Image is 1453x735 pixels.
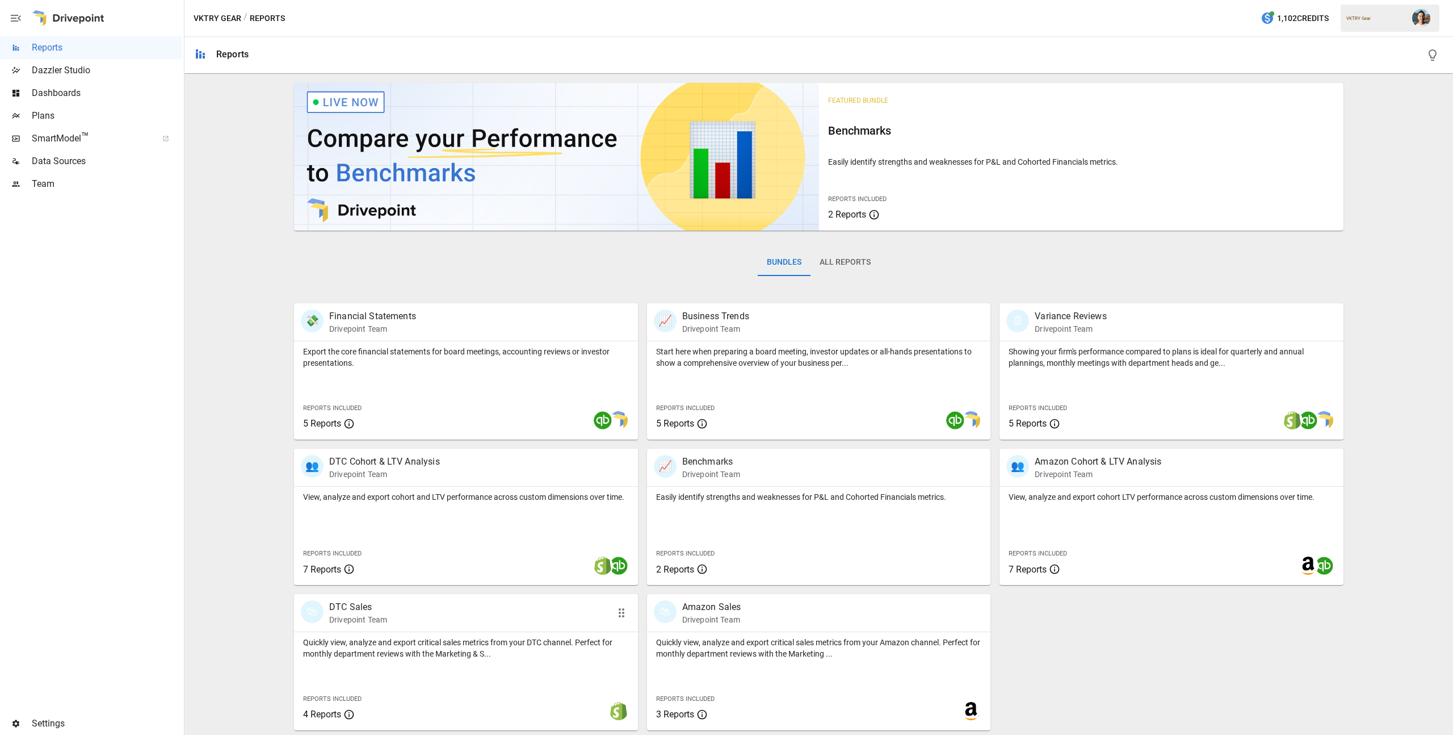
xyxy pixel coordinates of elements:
[594,557,612,575] img: shopify
[682,310,749,323] p: Business Trends
[1315,411,1333,429] img: smart model
[1256,8,1333,29] button: 1,102Credits
[329,469,440,480] p: Drivepoint Team
[303,709,341,720] span: 4 Reports
[610,702,628,720] img: shopify
[962,411,980,429] img: smart model
[610,557,628,575] img: quickbooks
[1009,346,1334,369] p: Showing your firm's performance compared to plans is ideal for quarterly and annual plannings, mo...
[594,411,612,429] img: quickbooks
[194,11,241,26] button: VKTRY Gear
[303,418,341,429] span: 5 Reports
[1346,16,1405,21] div: VKTRY Gear
[32,154,182,168] span: Data Sources
[656,695,715,703] span: Reports Included
[656,404,715,412] span: Reports Included
[656,418,694,429] span: 5 Reports
[303,637,629,659] p: Quickly view, analyze and export critical sales metrics from your DTC channel. Perfect for monthl...
[656,564,694,575] span: 2 Reports
[1035,455,1161,469] p: Amazon Cohort & LTV Analysis
[303,491,629,503] p: View, analyze and export cohort and LTV performance across custom dimensions over time.
[329,310,416,323] p: Financial Statements
[303,346,629,369] p: Export the core financial statements for board meetings, accounting reviews or investor presentat...
[1009,564,1047,575] span: 7 Reports
[828,195,887,203] span: Reports Included
[301,455,324,478] div: 👥
[946,411,964,429] img: quickbooks
[301,310,324,332] div: 💸
[32,109,182,123] span: Plans
[682,614,741,625] p: Drivepoint Team
[303,550,362,557] span: Reports Included
[301,600,324,623] div: 🛍
[1299,557,1317,575] img: amazon
[682,455,740,469] p: Benchmarks
[303,404,362,412] span: Reports Included
[1009,550,1067,557] span: Reports Included
[1009,404,1067,412] span: Reports Included
[329,323,416,335] p: Drivepoint Team
[32,64,182,77] span: Dazzler Studio
[828,97,888,105] span: Featured Bundle
[1009,491,1334,503] p: View, analyze and export cohort LTV performance across custom dimensions over time.
[1299,411,1317,429] img: quickbooks
[81,130,89,144] span: ™
[682,469,740,480] p: Drivepoint Team
[243,11,247,26] div: /
[32,86,182,100] span: Dashboards
[828,209,866,220] span: 2 Reports
[828,156,1335,168] p: Easily identify strengths and weaknesses for P&L and Cohorted Financials metrics.
[656,550,715,557] span: Reports Included
[610,411,628,429] img: smart model
[656,637,982,659] p: Quickly view, analyze and export critical sales metrics from your Amazon channel. Perfect for mon...
[682,600,741,614] p: Amazon Sales
[654,600,677,623] div: 🛍
[1009,418,1047,429] span: 5 Reports
[1283,411,1301,429] img: shopify
[682,323,749,335] p: Drivepoint Team
[329,455,440,469] p: DTC Cohort & LTV Analysis
[32,132,150,145] span: SmartModel
[329,614,387,625] p: Drivepoint Team
[654,310,677,332] div: 📈
[1035,469,1161,480] p: Drivepoint Team
[216,49,249,60] div: Reports
[1006,455,1029,478] div: 👥
[828,122,1335,140] h6: Benchmarks
[1035,310,1106,323] p: Variance Reviews
[32,717,182,730] span: Settings
[656,709,694,720] span: 3 Reports
[654,455,677,478] div: 📈
[1006,310,1029,332] div: 🗓
[32,177,182,191] span: Team
[303,695,362,703] span: Reports Included
[656,346,982,369] p: Start here when preparing a board meeting, investor updates or all-hands presentations to show a ...
[303,564,341,575] span: 7 Reports
[1277,11,1329,26] span: 1,102 Credits
[294,83,819,231] img: video thumbnail
[656,491,982,503] p: Easily identify strengths and weaknesses for P&L and Cohorted Financials metrics.
[1315,557,1333,575] img: quickbooks
[329,600,387,614] p: DTC Sales
[811,249,880,276] button: All Reports
[962,702,980,720] img: amazon
[1035,323,1106,335] p: Drivepoint Team
[32,41,182,55] span: Reports
[758,249,811,276] button: Bundles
